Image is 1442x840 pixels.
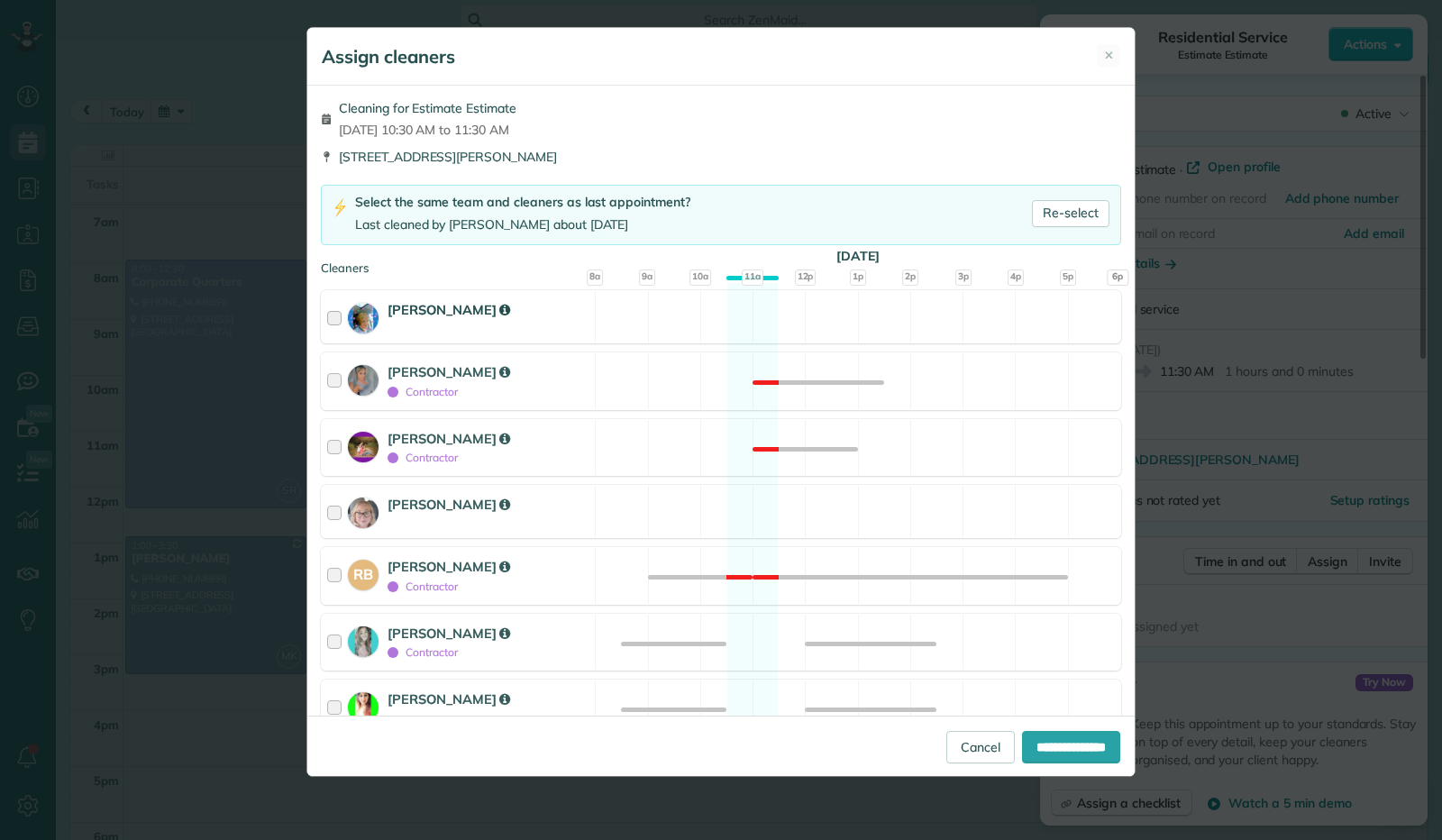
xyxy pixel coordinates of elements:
div: [STREET_ADDRESS][PERSON_NAME] [321,148,1121,166]
span: Contractor [388,580,458,593]
div: Last cleaned by [PERSON_NAME] about [DATE] [355,215,690,234]
span: Cleaning for Estimate Estimate [339,99,516,117]
div: Select the same team and cleaners as last appointment? [355,193,690,212]
strong: [PERSON_NAME] [388,625,510,642]
span: Contractor [388,645,458,659]
span: [DATE] 10:30 AM to 11:30 AM [339,121,516,139]
div: Cleaners [321,260,1121,265]
h5: Assign cleaners [322,44,455,69]
img: lightning-bolt-icon-94e5364df696ac2de96d3a42b8a9ff6ba979493684c50e6bbbcda72601fa0d29.png [333,198,348,217]
strong: [PERSON_NAME] [388,430,510,447]
span: Contractor [388,385,458,398]
strong: [PERSON_NAME] [388,363,510,380]
a: Re-select [1032,200,1109,227]
strong: [PERSON_NAME] [388,496,510,513]
strong: [PERSON_NAME] [388,301,510,318]
a: Cancel [946,731,1015,763]
span: ✕ [1104,47,1114,64]
strong: RB [348,560,379,585]
strong: [PERSON_NAME] [388,558,510,575]
strong: [PERSON_NAME] [388,690,510,708]
span: Contractor [388,451,458,464]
